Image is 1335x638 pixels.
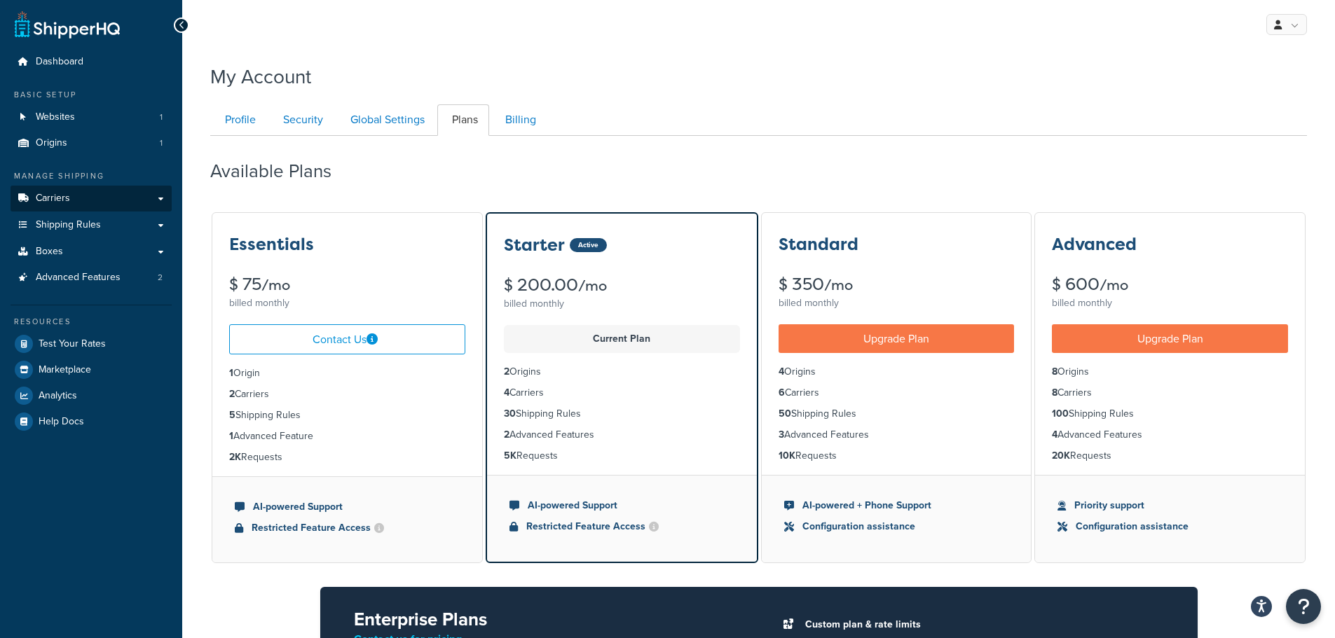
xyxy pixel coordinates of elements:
[779,448,1015,464] li: Requests
[504,427,509,442] strong: 2
[229,366,465,381] li: Origin
[779,235,858,254] h3: Standard
[1052,276,1288,293] div: $ 600
[36,193,70,204] span: Carriers
[11,239,172,265] a: Boxes
[229,408,465,423] li: Shipping Rules
[11,186,172,211] a: Carriers
[11,383,172,408] a: Analytics
[229,450,465,465] li: Requests
[779,406,791,421] strong: 50
[784,498,1009,513] li: AI-powered + Phone Support
[1052,427,1057,442] strong: 4
[36,272,121,284] span: Advanced Features
[504,385,509,400] strong: 4
[779,324,1015,353] a: Upgrade Plan
[1052,385,1057,400] strong: 8
[229,387,235,401] strong: 2
[39,416,84,428] span: Help Docs
[39,390,77,402] span: Analytics
[268,104,334,136] a: Security
[11,316,172,328] div: Resources
[11,357,172,382] a: Marketplace
[36,246,63,258] span: Boxes
[11,104,172,130] a: Websites 1
[504,448,740,464] li: Requests
[1052,235,1137,254] h3: Advanced
[578,276,607,296] small: /mo
[229,450,241,464] strong: 2K
[784,519,1009,534] li: Configuration assistance
[779,364,1015,380] li: Origins
[11,49,172,75] a: Dashboard
[1052,293,1288,313] div: billed monthly
[11,212,172,238] a: Shipping Rules
[229,324,465,354] a: Contact Us
[160,111,163,123] span: 1
[504,385,740,401] li: Carriers
[779,406,1015,422] li: Shipping Rules
[1052,406,1288,422] li: Shipping Rules
[509,498,734,513] li: AI-powered Support
[11,104,172,130] li: Websites
[158,272,163,284] span: 2
[779,276,1015,293] div: $ 350
[11,130,172,156] a: Origins 1
[1052,324,1288,353] a: Upgrade Plan
[11,331,172,356] a: Test Your Rates
[504,406,516,421] strong: 30
[1286,589,1321,624] button: Open Resource Center
[11,409,172,434] a: Help Docs
[504,427,740,443] li: Advanced Features
[229,408,235,422] strong: 5
[779,427,784,442] strong: 3
[11,89,172,101] div: Basic Setup
[779,385,1015,401] li: Carriers
[1052,406,1069,421] strong: 100
[504,448,516,463] strong: 5K
[504,236,565,254] h3: Starter
[1052,385,1288,401] li: Carriers
[437,104,489,136] a: Plans
[210,104,267,136] a: Profile
[1100,275,1128,295] small: /mo
[39,364,91,376] span: Marketplace
[824,275,853,295] small: /mo
[261,275,290,295] small: /mo
[11,170,172,182] div: Manage Shipping
[1052,448,1070,463] strong: 20K
[11,130,172,156] li: Origins
[779,293,1015,313] div: billed monthly
[229,387,465,402] li: Carriers
[504,406,740,422] li: Shipping Rules
[336,104,436,136] a: Global Settings
[779,427,1015,443] li: Advanced Features
[229,235,314,254] h3: Essentials
[235,499,460,515] li: AI-powered Support
[512,329,732,349] p: Current Plan
[1052,427,1288,443] li: Advanced Features
[229,276,465,293] div: $ 75
[779,448,795,463] strong: 10K
[210,63,311,90] h1: My Account
[570,238,607,252] div: Active
[210,161,352,181] h2: Available Plans
[1057,498,1282,513] li: Priority support
[36,137,67,149] span: Origins
[1057,519,1282,534] li: Configuration assistance
[160,137,163,149] span: 1
[15,11,120,39] a: ShipperHQ Home
[509,519,734,534] li: Restricted Feature Access
[36,56,83,68] span: Dashboard
[504,277,740,294] div: $ 200.00
[36,219,101,231] span: Shipping Rules
[354,609,737,630] h2: Enterprise Plans
[229,429,465,444] li: Advanced Feature
[1052,448,1288,464] li: Requests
